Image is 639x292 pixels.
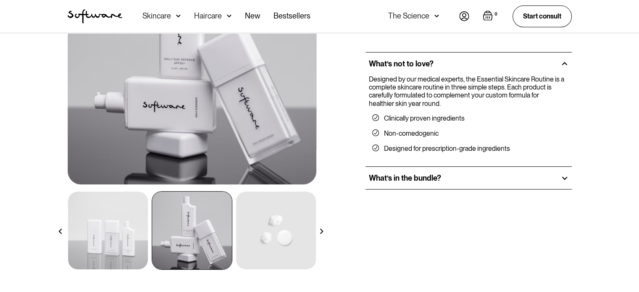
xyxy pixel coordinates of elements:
[176,12,181,20] img: arrow down
[319,229,324,234] img: arrow right
[483,11,499,22] a: Open empty cart
[194,12,222,20] div: Haircare
[227,12,231,20] img: arrow down
[434,12,439,20] img: arrow down
[369,174,441,183] h2: What’s in the bundle?
[58,229,63,234] img: arrow left
[369,59,434,68] h2: What’s not to love?
[372,114,565,123] li: Clinically proven ingredients
[513,5,572,27] a: Start consult
[388,12,429,20] div: The Science
[68,9,122,24] a: home
[142,12,171,20] div: Skincare
[369,75,565,108] p: Designed by our medical experts, the Essential Skincare Routine is a complete skincare routine in...
[493,11,499,18] div: 0
[372,129,565,138] li: Non-comedogenic
[372,145,565,153] li: Designed for prescription-grade ingredients
[68,9,122,24] img: Software Logo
